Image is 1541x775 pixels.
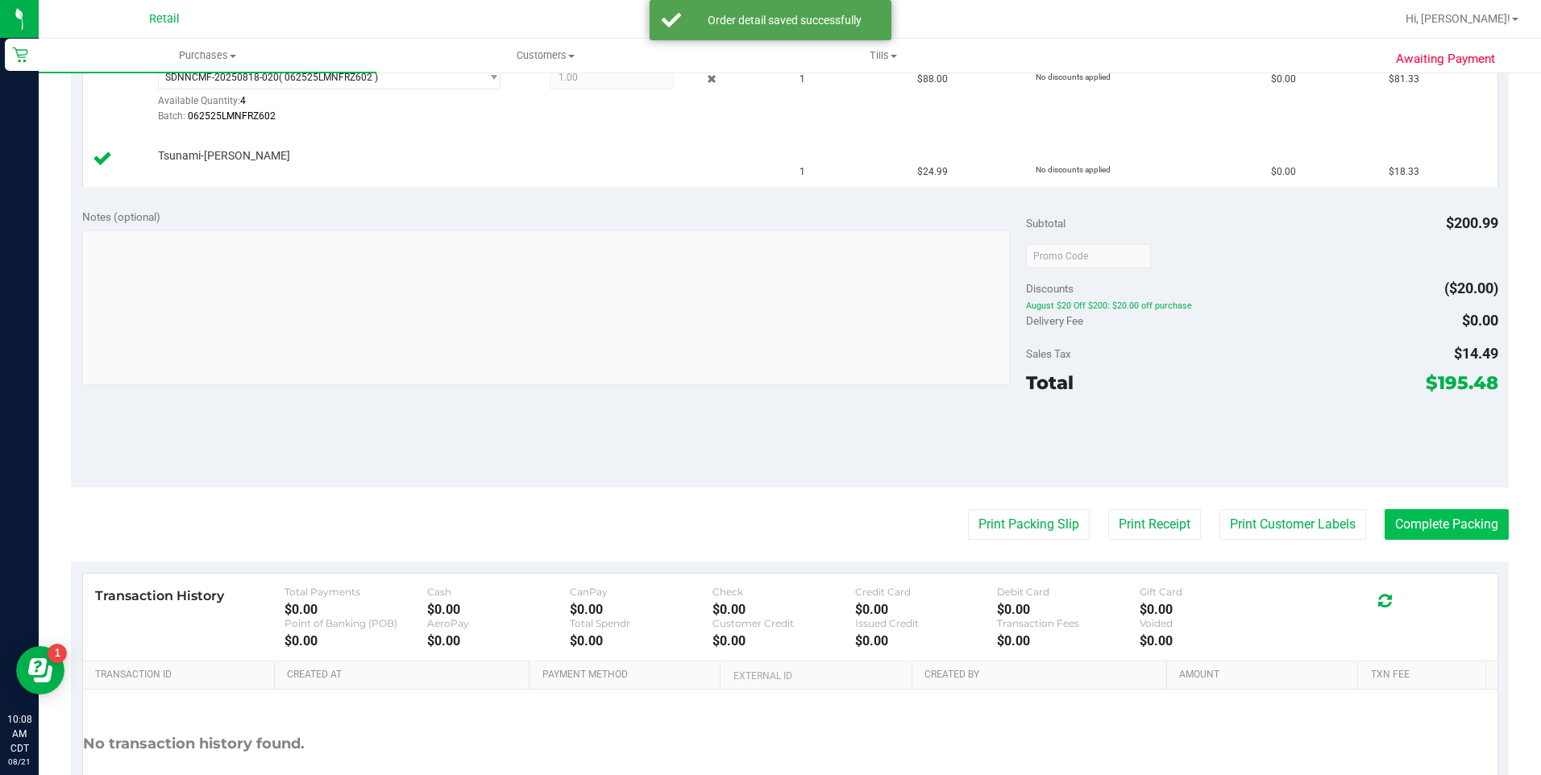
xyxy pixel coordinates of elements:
[95,669,268,682] a: Transaction ID
[285,602,427,617] div: $0.00
[1389,72,1419,87] span: $81.33
[427,633,570,649] div: $0.00
[855,602,998,617] div: $0.00
[1219,509,1366,540] button: Print Customer Labels
[968,509,1090,540] button: Print Packing Slip
[158,89,519,121] div: Available Quantity:
[427,586,570,598] div: Cash
[1140,586,1282,598] div: Gift Card
[287,669,523,682] a: Created At
[279,72,378,83] span: ( 062525LMNFRZ602 )
[240,95,246,106] span: 4
[712,586,855,598] div: Check
[1271,164,1296,180] span: $0.00
[1385,509,1509,540] button: Complete Packing
[480,66,500,89] span: select
[158,148,290,164] span: Tsunami-[PERSON_NAME]
[1026,274,1074,303] span: Discounts
[1389,164,1419,180] span: $18.33
[158,110,185,122] span: Batch:
[1140,617,1282,629] div: Voided
[1108,509,1201,540] button: Print Receipt
[542,669,715,682] a: Payment Method
[1036,73,1111,81] span: No discounts applied
[285,633,427,649] div: $0.00
[570,633,712,649] div: $0.00
[1371,669,1480,682] a: Txn Fee
[1179,669,1352,682] a: Amount
[7,712,31,756] p: 10:08 AM CDT
[1026,371,1074,394] span: Total
[1462,312,1498,329] span: $0.00
[39,48,376,63] span: Purchases
[800,164,805,180] span: 1
[1140,602,1282,617] div: $0.00
[1026,300,1498,312] span: August $20 Off $200: $20.00 off purchase
[1406,12,1510,25] span: Hi, [PERSON_NAME]!
[855,586,998,598] div: Credit Card
[1026,347,1071,360] span: Sales Tax
[149,12,180,26] span: Retail
[997,617,1140,629] div: Transaction Fees
[716,48,1052,63] span: Tills
[188,110,276,122] span: 062525LMNFRZ602
[800,72,805,87] span: 1
[285,617,427,629] div: Point of Banking (POB)
[997,586,1140,598] div: Debit Card
[1454,345,1498,362] span: $14.49
[570,617,712,629] div: Total Spendr
[377,48,713,63] span: Customers
[924,669,1161,682] a: Created By
[720,661,911,690] th: External ID
[855,633,998,649] div: $0.00
[1396,50,1495,68] span: Awaiting Payment
[1036,165,1111,174] span: No discounts applied
[1271,72,1296,87] span: $0.00
[285,586,427,598] div: Total Payments
[712,617,855,629] div: Customer Credit
[376,39,714,73] a: Customers
[1444,280,1498,296] span: ($20.00)
[39,39,376,73] a: Purchases
[12,47,28,63] inline-svg: Retail
[570,602,712,617] div: $0.00
[1026,314,1083,327] span: Delivery Fee
[427,602,570,617] div: $0.00
[16,646,64,694] iframe: Resource center
[917,72,948,87] span: $88.00
[1026,217,1065,230] span: Subtotal
[690,12,879,28] div: Order detail saved successfully
[7,756,31,768] p: 08/21
[712,633,855,649] div: $0.00
[1140,633,1282,649] div: $0.00
[712,602,855,617] div: $0.00
[1446,214,1498,231] span: $200.99
[82,210,160,223] span: Notes (optional)
[1426,371,1498,394] span: $195.48
[570,586,712,598] div: CanPay
[427,617,570,629] div: AeroPay
[997,633,1140,649] div: $0.00
[1026,244,1151,268] input: Promo Code
[165,72,279,83] span: SDNNCMF-20250818-020
[715,39,1053,73] a: Tills
[997,602,1140,617] div: $0.00
[48,644,67,663] iframe: Resource center unread badge
[855,617,998,629] div: Issued Credit
[917,164,948,180] span: $24.99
